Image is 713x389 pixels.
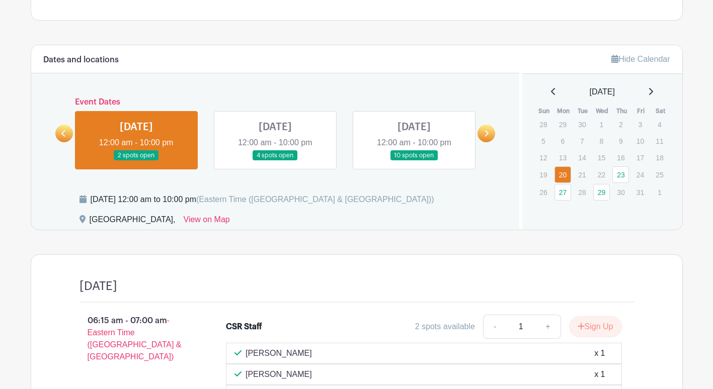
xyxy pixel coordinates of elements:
[554,166,571,183] a: 20
[651,133,668,149] p: 11
[574,133,590,149] p: 7
[612,166,629,183] a: 23
[612,117,629,132] p: 2
[593,167,610,182] p: 22
[612,150,629,165] p: 16
[574,167,590,182] p: 21
[632,150,649,165] p: 17
[651,106,670,116] th: Sat
[594,368,605,380] div: x 1
[90,214,176,230] div: [GEOGRAPHIC_DATA],
[43,55,119,65] h6: Dates and locations
[535,315,561,339] a: +
[535,133,551,149] p: 5
[91,193,434,206] div: [DATE] 12:00 am to 10:00 pm
[573,106,593,116] th: Tue
[632,184,649,200] p: 31
[612,184,629,200] p: 30
[554,106,574,116] th: Mon
[88,316,182,361] span: - Eastern Time ([GEOGRAPHIC_DATA] & [GEOGRAPHIC_DATA])
[483,315,506,339] a: -
[535,167,551,182] p: 19
[631,106,651,116] th: Fri
[611,55,670,63] a: Hide Calendar
[632,133,649,149] p: 10
[226,321,262,333] div: CSR Staff
[593,133,610,149] p: 8
[612,133,629,149] p: 9
[574,150,590,165] p: 14
[651,150,668,165] p: 18
[63,311,210,367] p: 06:15 am - 07:00 am
[590,86,615,98] span: [DATE]
[554,117,571,132] p: 29
[535,117,551,132] p: 28
[184,214,230,230] a: View on Map
[246,368,312,380] p: [PERSON_NAME]
[246,347,312,359] p: [PERSON_NAME]
[196,195,434,204] span: (Eastern Time ([GEOGRAPHIC_DATA] & [GEOGRAPHIC_DATA]))
[554,150,571,165] p: 13
[554,184,571,201] a: 27
[535,150,551,165] p: 12
[651,184,668,200] p: 1
[593,106,612,116] th: Wed
[554,133,571,149] p: 6
[632,117,649,132] p: 3
[415,321,475,333] div: 2 spots available
[612,106,631,116] th: Thu
[593,150,610,165] p: 15
[593,184,610,201] a: 29
[569,316,622,337] button: Sign Up
[534,106,554,116] th: Sun
[80,279,117,294] h4: [DATE]
[632,167,649,182] p: 24
[651,167,668,182] p: 25
[574,117,590,132] p: 30
[574,184,590,200] p: 28
[594,347,605,359] div: x 1
[593,117,610,132] p: 1
[651,117,668,132] p: 4
[73,98,478,107] h6: Event Dates
[535,184,551,200] p: 26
